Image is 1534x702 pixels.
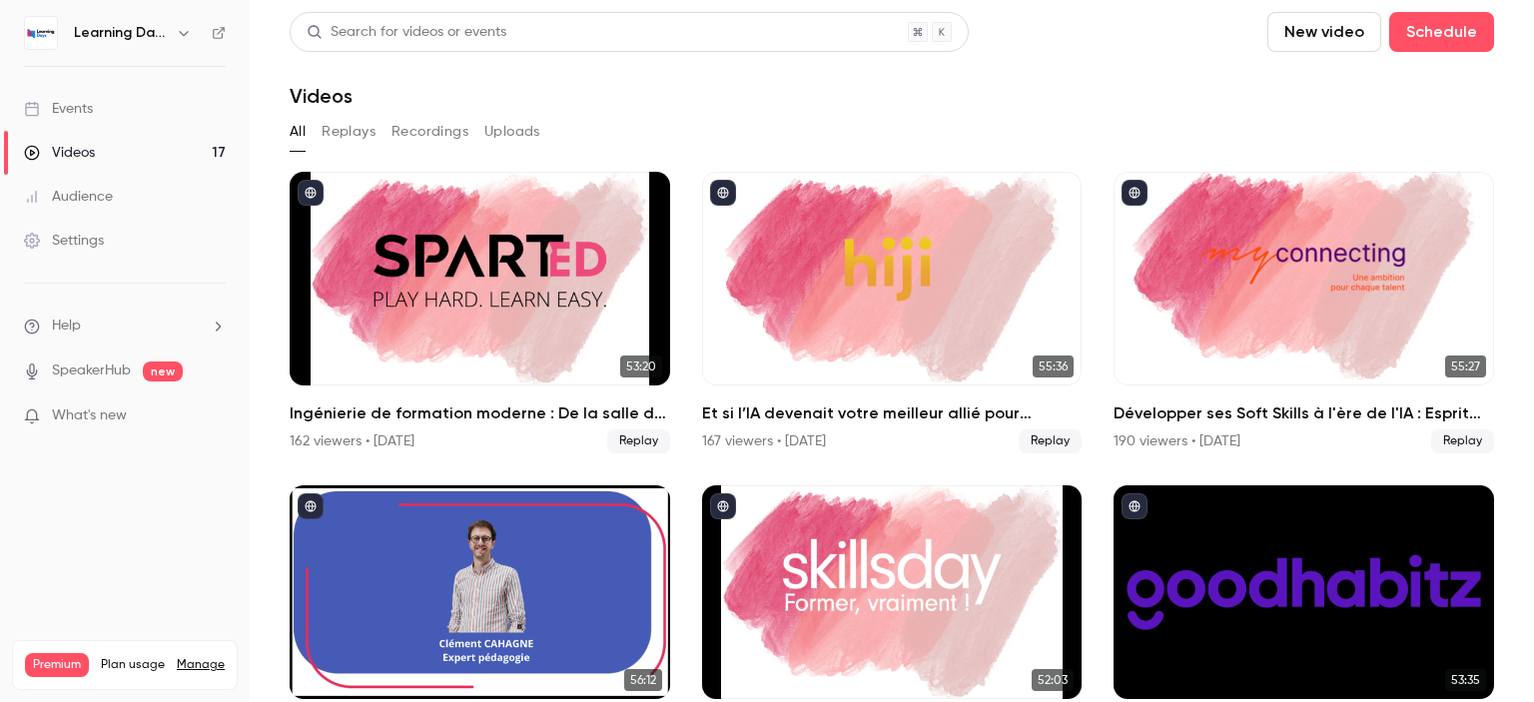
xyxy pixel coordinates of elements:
a: SpeakerHub [52,360,131,381]
button: Schedule [1389,12,1494,52]
div: 167 viewers • [DATE] [702,431,826,451]
button: Uploads [484,116,540,148]
img: logo_orange.svg [32,32,48,48]
button: published [710,180,736,206]
span: new [143,361,183,381]
div: Search for videos or events [307,22,506,43]
a: 55:36Et si l’IA devenait votre meilleur allié pour prouver enfin l’impact de vos formations ?167 ... [702,172,1083,453]
span: 55:27 [1445,355,1486,377]
button: New video [1267,12,1381,52]
div: Videos [24,143,95,163]
div: v 4.0.25 [56,32,98,48]
button: published [298,493,324,519]
li: Et si l’IA devenait votre meilleur allié pour prouver enfin l’impact de vos formations ? [702,172,1083,453]
span: 55:36 [1033,355,1074,377]
h6: Learning Days [74,23,168,43]
button: published [1122,180,1148,206]
h2: Développer ses Soft Skills à l'ère de l'IA : Esprit critique & IA [1114,401,1494,425]
img: Learning Days [25,17,57,49]
a: 53:20Ingénierie de formation moderne : De la salle de classe au flux de travail, concevoir pour l... [290,172,670,453]
span: Help [52,316,81,337]
div: Domaine: [DOMAIN_NAME] [52,52,226,68]
img: tab_domain_overview_orange.svg [81,116,97,132]
div: Events [24,99,93,119]
div: 190 viewers • [DATE] [1114,431,1240,451]
button: published [298,180,324,206]
h2: Ingénierie de formation moderne : De la salle de classe au flux de travail, concevoir pour l’usag... [290,401,670,425]
button: All [290,116,306,148]
h2: Et si l’IA devenait votre meilleur allié pour prouver enfin l’impact de vos formations ? [702,401,1083,425]
a: Manage [177,657,225,673]
div: Mots-clés [249,118,306,131]
section: Videos [290,12,1494,690]
img: tab_keywords_by_traffic_grey.svg [227,116,243,132]
span: Replay [607,429,670,453]
div: Audience [24,187,113,207]
span: Plan usage [101,657,165,673]
button: Recordings [391,116,468,148]
button: published [1122,493,1148,519]
span: 52:03 [1032,669,1074,691]
div: Settings [24,231,104,251]
li: help-dropdown-opener [24,316,226,337]
li: Ingénierie de formation moderne : De la salle de classe au flux de travail, concevoir pour l’usag... [290,172,670,453]
span: Replay [1431,429,1494,453]
div: 162 viewers • [DATE] [290,431,414,451]
button: published [710,493,736,519]
span: Replay [1019,429,1082,453]
span: Premium [25,653,89,677]
span: What's new [52,405,127,426]
span: 53:35 [1445,669,1486,691]
button: Replays [322,116,376,148]
a: 55:27Développer ses Soft Skills à l'ère de l'IA : Esprit critique & IA190 viewers • [DATE]Replay [1114,172,1494,453]
span: 53:20 [620,355,662,377]
img: website_grey.svg [32,52,48,68]
div: Domaine [103,118,154,131]
span: 56:12 [624,669,662,691]
h1: Videos [290,84,353,108]
li: Développer ses Soft Skills à l'ère de l'IA : Esprit critique & IA [1114,172,1494,453]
